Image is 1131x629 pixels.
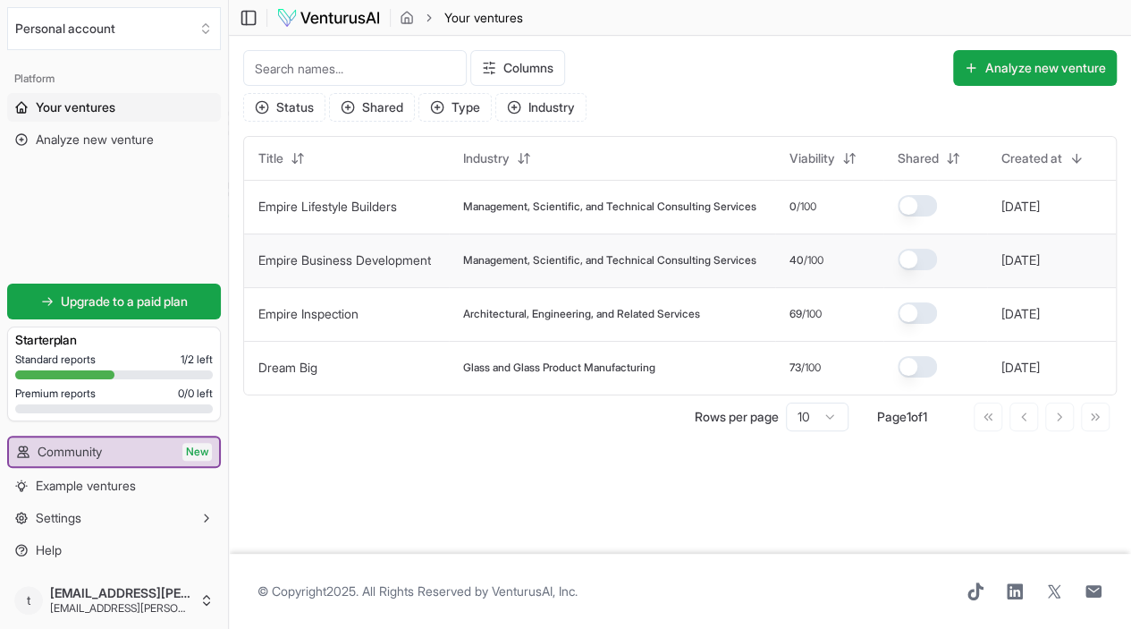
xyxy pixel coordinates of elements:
[50,585,192,601] span: [EMAIL_ADDRESS][PERSON_NAME][DOMAIN_NAME]
[36,509,81,527] span: Settings
[258,251,431,269] button: Empire Business Development
[7,64,221,93] div: Platform
[1001,359,1040,377] button: [DATE]
[36,477,136,495] span: Example ventures
[802,307,822,321] span: /100
[181,353,213,367] span: 1 / 2 left
[258,305,359,323] button: Empire Inspection
[1001,251,1040,269] button: [DATE]
[463,149,510,167] span: Industry
[38,443,102,461] span: Community
[779,144,867,173] button: Viability
[400,9,523,27] nav: breadcrumb
[911,409,923,424] span: of
[495,93,587,122] button: Industry
[877,409,907,424] span: Page
[9,438,219,466] a: CommunityNew
[7,472,221,500] a: Example ventures
[258,199,397,214] a: Empire Lifestyle Builders
[991,144,1094,173] button: Created at
[804,253,823,268] span: /100
[463,253,756,268] span: Management, Scientific, and Technical Consulting Services
[789,307,802,321] span: 69
[50,601,192,616] span: [EMAIL_ADDRESS][PERSON_NAME][DOMAIN_NAME]
[7,7,221,50] button: Select an organization
[898,149,939,167] span: Shared
[258,252,431,268] a: Empire Business Development
[257,582,578,600] span: © Copyright 2025 . All Rights Reserved by .
[7,93,221,122] a: Your ventures
[15,387,96,401] span: Premium reports
[470,50,565,86] button: Columns
[418,93,492,122] button: Type
[463,307,700,321] span: Architectural, Engineering, and Related Services
[452,144,542,173] button: Industry
[789,361,801,375] span: 73
[276,7,381,29] img: logo
[36,98,115,116] span: Your ventures
[7,536,221,565] a: Help
[801,361,821,375] span: /100
[248,144,316,173] button: Title
[1001,149,1062,167] span: Created at
[789,200,797,214] span: 0
[243,93,325,122] button: Status
[923,409,927,424] span: 1
[36,131,154,149] span: Analyze new venture
[907,409,911,424] span: 1
[7,504,221,532] button: Settings
[1001,198,1040,216] button: [DATE]
[61,293,188,310] span: Upgrade to a paid plan
[258,360,317,375] a: Dream Big
[492,583,575,599] a: VenturusAI, Inc
[258,306,359,321] a: Empire Inspection
[258,198,397,216] button: Empire Lifestyle Builders
[7,579,221,622] button: t[EMAIL_ADDRESS][PERSON_NAME][DOMAIN_NAME][EMAIL_ADDRESS][PERSON_NAME][DOMAIN_NAME]
[329,93,415,122] button: Shared
[1001,305,1040,323] button: [DATE]
[444,9,523,27] span: Your ventures
[36,541,62,559] span: Help
[258,359,317,377] button: Dream Big
[789,253,804,268] span: 40
[797,200,816,214] span: /100
[7,125,221,154] a: Analyze new venture
[953,50,1117,86] button: Analyze new venture
[15,353,96,367] span: Standard reports
[14,586,43,615] span: t
[463,361,655,375] span: Glass and Glass Product Manufacturing
[695,408,779,426] p: Rows per page
[463,200,756,214] span: Management, Scientific, and Technical Consulting Services
[15,331,213,349] h3: Starter plan
[789,149,835,167] span: Viability
[887,144,971,173] button: Shared
[258,149,283,167] span: Title
[182,443,212,461] span: New
[7,284,221,319] a: Upgrade to a paid plan
[178,387,213,401] span: 0 / 0 left
[243,50,467,86] input: Search names...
